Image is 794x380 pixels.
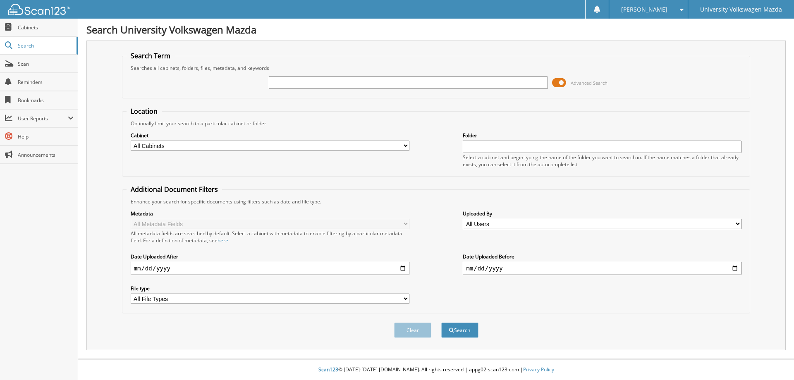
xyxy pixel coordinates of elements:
[463,210,741,217] label: Uploaded By
[523,366,554,373] a: Privacy Policy
[18,151,74,158] span: Announcements
[463,154,741,168] div: Select a cabinet and begin typing the name of the folder you want to search in. If the name match...
[463,132,741,139] label: Folder
[621,7,667,12] span: [PERSON_NAME]
[571,80,607,86] span: Advanced Search
[127,51,175,60] legend: Search Term
[463,253,741,260] label: Date Uploaded Before
[131,230,409,244] div: All metadata fields are searched by default. Select a cabinet with metadata to enable filtering b...
[394,323,431,338] button: Clear
[18,79,74,86] span: Reminders
[127,198,746,205] div: Enhance your search for specific documents using filters such as date and file type.
[8,4,70,15] img: scan123-logo-white.svg
[131,253,409,260] label: Date Uploaded After
[127,185,222,194] legend: Additional Document Filters
[18,24,74,31] span: Cabinets
[131,262,409,275] input: start
[18,60,74,67] span: Scan
[131,285,409,292] label: File type
[131,132,409,139] label: Cabinet
[127,65,746,72] div: Searches all cabinets, folders, files, metadata, and keywords
[18,97,74,104] span: Bookmarks
[78,360,794,380] div: © [DATE]-[DATE] [DOMAIN_NAME]. All rights reserved | appg02-scan123-com |
[441,323,478,338] button: Search
[18,42,72,49] span: Search
[463,262,741,275] input: end
[218,237,228,244] a: here
[127,107,162,116] legend: Location
[18,115,68,122] span: User Reports
[18,133,74,140] span: Help
[318,366,338,373] span: Scan123
[700,7,782,12] span: University Volkswagen Mazda
[127,120,746,127] div: Optionally limit your search to a particular cabinet or folder
[86,23,786,36] h1: Search University Volkswagen Mazda
[131,210,409,217] label: Metadata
